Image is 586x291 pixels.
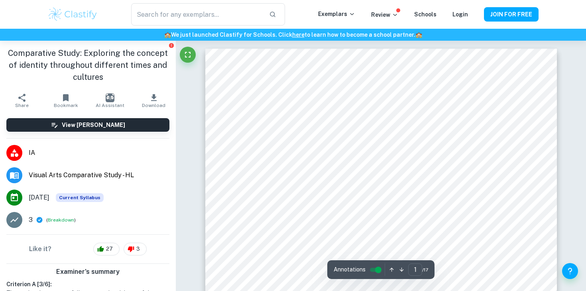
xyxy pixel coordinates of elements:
[452,11,468,18] a: Login
[132,89,176,112] button: Download
[56,193,104,202] span: Current Syllabus
[29,215,33,225] p: 3
[334,265,366,274] span: Annotations
[484,7,539,22] button: JOIN FOR FREE
[29,244,51,254] h6: Like it?
[318,10,355,18] p: Exemplars
[6,118,169,132] button: View [PERSON_NAME]
[47,6,98,22] img: Clastify logo
[180,47,196,63] button: Fullscreen
[56,193,104,202] div: This exemplar is based on the current syllabus. Feel free to refer to it for inspiration/ideas wh...
[15,103,29,108] span: Share
[102,245,117,253] span: 27
[62,121,125,129] h6: View [PERSON_NAME]
[96,103,124,108] span: AI Assistant
[29,193,49,202] span: [DATE]
[292,32,305,38] a: here
[562,263,578,279] button: Help and Feedback
[131,3,263,26] input: Search for any exemplars...
[132,245,144,253] span: 3
[124,243,147,255] div: 3
[2,30,584,39] h6: We just launched Clastify for Schools. Click to learn how to become a school partner.
[29,148,169,158] span: IA
[414,11,437,18] a: Schools
[164,32,171,38] span: 🏫
[6,280,169,289] h6: Criterion A [ 3 / 6 ]:
[29,170,169,180] span: Visual Arts Comparative Study - HL
[422,266,428,273] span: / 17
[44,89,88,112] button: Bookmark
[371,10,398,19] p: Review
[168,42,174,48] button: Report issue
[54,103,78,108] span: Bookmark
[142,103,165,108] span: Download
[3,267,173,277] h6: Examiner's summary
[46,216,76,224] span: ( )
[106,93,114,102] img: AI Assistant
[415,32,422,38] span: 🏫
[93,243,120,255] div: 27
[88,89,132,112] button: AI Assistant
[48,216,74,224] button: Breakdown
[6,47,169,83] h1: Comparative Study: Exploring the concept of identity throughout different times and cultures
